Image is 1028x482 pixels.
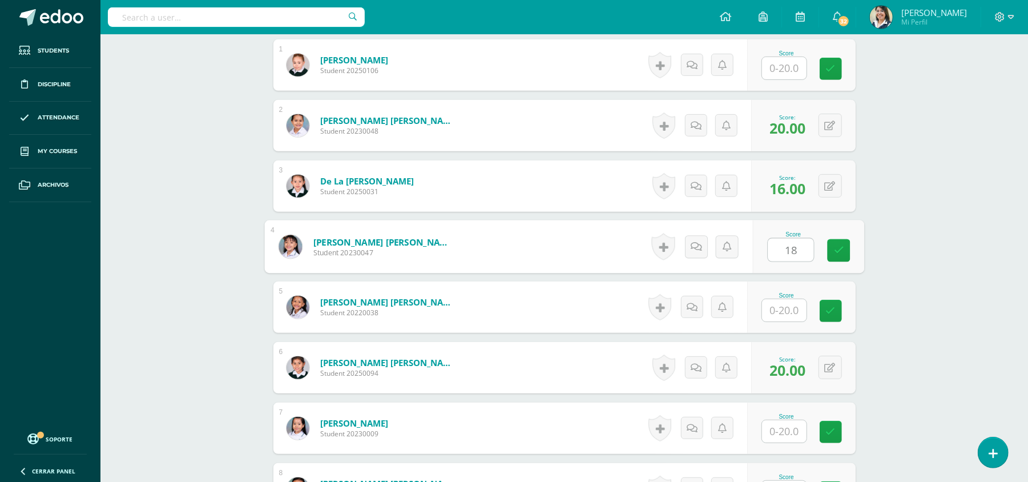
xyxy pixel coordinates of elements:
[770,113,806,121] div: Score:
[770,118,806,138] span: 20.00
[768,239,813,262] input: 0-20.0
[287,114,309,137] img: 391eff1ef25e3cd204bccc3c53232f49.png
[9,135,91,168] a: My courses
[761,292,812,299] div: Score
[762,57,807,79] input: 0-20.0
[320,187,414,196] span: Student 20250031
[14,431,87,446] a: Soporte
[320,296,457,308] a: [PERSON_NAME] [PERSON_NAME]
[287,356,309,379] img: 761b98cece1883fe8210e89de2d86c8d.png
[761,413,812,420] div: Score
[901,7,967,18] span: [PERSON_NAME]
[770,360,806,380] span: 20.00
[320,357,457,368] a: [PERSON_NAME] [PERSON_NAME]
[320,66,388,75] span: Student 20250106
[320,429,388,439] span: Student 20230009
[9,102,91,135] a: Attendance
[761,50,812,57] div: Score
[287,296,309,319] img: 8e64028bb32585f951486b3468fd3682.png
[320,54,388,66] a: [PERSON_NAME]
[767,231,819,238] div: Score
[38,180,68,190] span: Archivos
[9,34,91,68] a: Students
[38,46,69,55] span: Students
[38,80,71,89] span: Discipline
[770,179,806,198] span: 16.00
[837,15,850,27] span: 32
[287,417,309,440] img: f29d642e1477d7a437920de65e1c9fcf.png
[770,355,806,363] div: Score:
[901,17,967,27] span: Mi Perfil
[279,235,302,258] img: ad403c0f30ac47afe1d044b521141bb0.png
[762,420,807,443] input: 0-20.0
[320,175,414,187] a: de la [PERSON_NAME]
[9,68,91,102] a: Discipline
[320,308,457,318] span: Student 20220038
[320,417,388,429] a: [PERSON_NAME]
[770,174,806,182] div: Score:
[762,299,807,322] input: 0-20.0
[32,467,75,475] span: Cerrar panel
[287,175,309,198] img: 0c40c22e30922611e189165679c445b7.png
[38,113,79,122] span: Attendance
[46,435,73,443] span: Soporte
[38,147,77,156] span: My courses
[870,6,893,29] img: 404b5c15c138f3bb96076bfbe0b84fd5.png
[320,126,457,136] span: Student 20230048
[287,54,309,77] img: e142c8053b31093895b120a3296d716b.png
[313,236,454,248] a: [PERSON_NAME] [PERSON_NAME]
[761,474,812,480] div: Score
[108,7,365,27] input: Search a user…
[9,168,91,202] a: Archivos
[320,368,457,378] span: Student 20250094
[320,115,457,126] a: [PERSON_NAME] [PERSON_NAME]
[313,248,454,258] span: Student 20230047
